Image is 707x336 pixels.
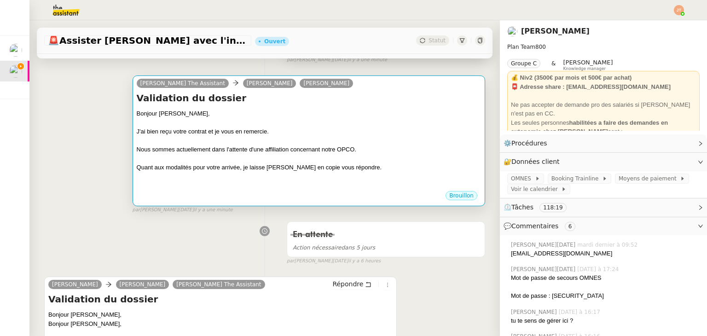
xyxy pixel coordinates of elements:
span: il y a une minute [194,206,232,214]
span: 💬 [504,222,579,230]
a: [PERSON_NAME] The Assistant [173,280,265,289]
div: J'ai bien reçu votre contrat et je vous en remercie. [137,127,481,136]
span: par [133,206,140,214]
small: [PERSON_NAME][DATE] [287,257,381,265]
div: Bonjour [PERSON_NAME], [137,109,481,118]
strong: 📮 Adresse share : [EMAIL_ADDRESS][DOMAIN_NAME] [511,83,671,90]
div: Les seules personnes sont : [511,118,696,136]
a: [PERSON_NAME] [521,27,590,35]
span: [PERSON_NAME] [511,308,559,316]
span: Brouillon [449,192,474,199]
span: 🚨 [48,35,59,46]
img: users%2F3XW7N0tEcIOoc8sxKxWqDcFn91D2%2Favatar%2F5653ca14-9fea-463f-a381-ec4f4d723a3b [9,65,22,78]
span: Voir le calendrier [511,185,561,194]
span: [PERSON_NAME][DATE] [511,241,577,249]
span: dans 5 jours [293,244,375,251]
h4: Validation du dossier [137,92,481,104]
span: 🔐 [504,156,563,167]
img: users%2F3XW7N0tEcIOoc8sxKxWqDcFn91D2%2Favatar%2F5653ca14-9fea-463f-a381-ec4f4d723a3b [507,26,517,36]
span: Action nécessaire [293,244,342,251]
span: [PERSON_NAME] [563,59,613,66]
div: Nous sommes actuellement dans l'attente d'une affiliation concernant notre OPCO. [137,145,481,154]
span: Tâches [511,203,533,211]
span: par [287,257,295,265]
button: Répondre [329,279,375,289]
a: [PERSON_NAME] [243,79,296,87]
img: users%2FW7e7b233WjXBv8y9FJp8PJv22Cs1%2Favatar%2F21b3669d-5595-472e-a0ea-de11407c45ae [9,44,22,57]
div: Quant aux modalités pour votre arrivée, je laisse [PERSON_NAME] en copie vous répondre. [137,163,481,172]
span: Données client [511,158,560,165]
app-user-label: Knowledge manager [563,59,613,71]
span: [DATE] à 17:24 [577,265,620,273]
span: Moyens de paiement [619,174,680,183]
span: & [551,59,556,71]
span: par [287,56,295,64]
a: [PERSON_NAME] [48,280,102,289]
span: 800 [535,44,546,50]
nz-tag: 6 [565,222,576,231]
span: Statut [429,37,446,44]
nz-tag: Groupe C [507,59,540,68]
span: Procédures [511,139,547,147]
p: Bonjour [PERSON_NAME], Bonjour [PERSON_NAME], [48,310,393,328]
div: Mot de passe de secours OMNES [511,273,700,283]
small: [PERSON_NAME][DATE] [287,56,387,64]
strong: 💰 Niv2 (3500€ par mois et 500€ par achat) [511,74,632,81]
h4: Validation du dossier [48,293,393,306]
div: Ouvert [264,39,285,44]
div: ⚙️Procédures [500,134,707,152]
span: [PERSON_NAME][DATE] [511,265,577,273]
span: Assister [PERSON_NAME] avec l'information OPCO [48,36,248,45]
a: [PERSON_NAME] The Assistant [137,79,229,87]
nz-tag: 118:19 [539,203,566,212]
a: [PERSON_NAME] [116,280,169,289]
span: mardi dernier à 09:52 [577,241,639,249]
div: tu te sens de gérer ici ? [511,316,700,325]
small: [PERSON_NAME][DATE] [133,206,233,214]
span: Knowledge manager [563,66,606,71]
a: [PERSON_NAME] [300,79,353,87]
span: il y a 6 heures [348,257,381,265]
span: ⏲️ [504,203,574,211]
div: Mot de passe : [SECURITY_DATA] [511,291,700,301]
span: Commentaires [511,222,558,230]
span: Répondre [332,279,363,289]
span: En attente [293,231,333,239]
span: [DATE] à 16:17 [559,308,602,316]
div: Ne pas accepter de demande pro des salariés si [PERSON_NAME] n'est pas en CC. [511,100,696,118]
div: 🔐Données client [500,153,707,171]
span: Booking Trainline [551,174,602,183]
img: svg [674,5,684,15]
span: ⚙️ [504,138,551,149]
div: 💬Commentaires 6 [500,217,707,235]
span: OMNES [511,174,535,183]
div: [EMAIL_ADDRESS][DOMAIN_NAME] [511,249,700,258]
strong: habilitées a faire des demandes en autonomie chez [PERSON_NAME] [511,119,668,135]
span: il y a une minute [348,56,387,64]
div: ⏲️Tâches 118:19 [500,198,707,216]
span: Plan Team [507,44,535,50]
